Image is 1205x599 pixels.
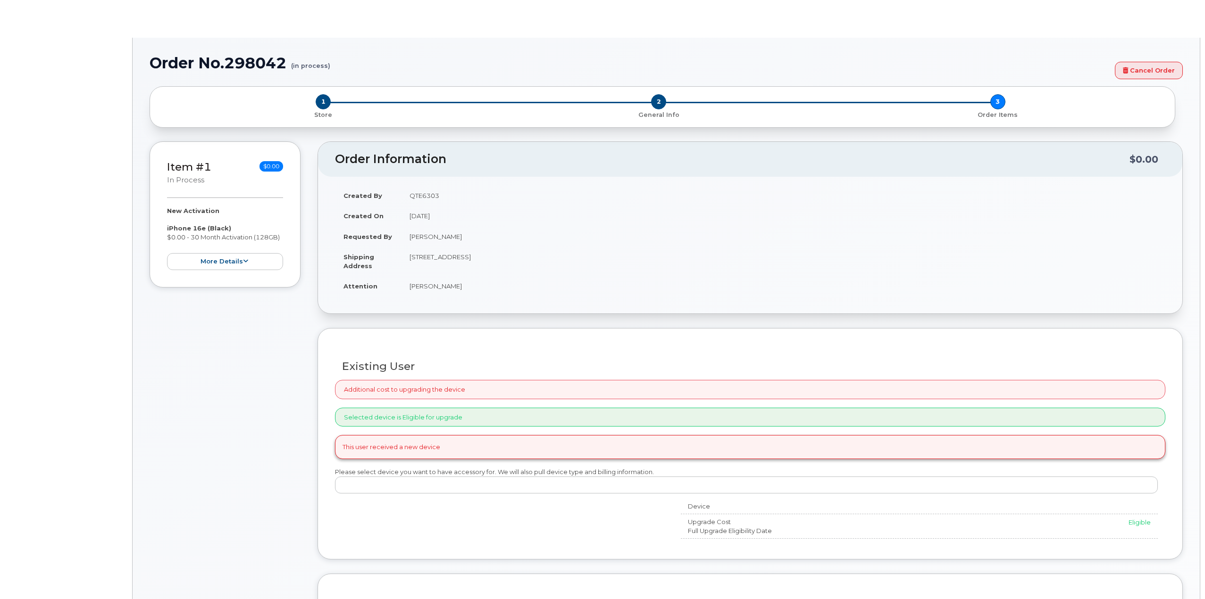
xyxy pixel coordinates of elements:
a: 1 Store [158,109,489,119]
h2: Order Information [335,153,1130,166]
strong: Requested By [343,233,392,240]
div: Upgrade Cost [681,517,879,526]
a: 2 General Info [489,109,828,119]
div: This user received a new device [335,435,1165,459]
span: 2 [651,94,666,109]
strong: Attention [343,282,377,290]
td: QTE6303 [401,185,1165,206]
td: [PERSON_NAME] [401,226,1165,247]
span: 1 [316,94,331,109]
div: Please select device you want to have accessory for. We will also pull device type and billing in... [335,468,1165,493]
h1: Order No.298042 [150,55,1110,71]
p: General Info [493,111,825,119]
div: Full Upgrade Eligibility Date [681,526,879,535]
small: in process [167,176,204,184]
a: Cancel Order [1115,62,1183,79]
div: Selected device is Eligible for upgrade [335,408,1165,427]
h3: Existing User [342,361,1158,372]
a: Item #1 [167,160,211,173]
strong: iPhone 16e (Black) [167,224,231,232]
div: Device [681,502,879,511]
p: Store [161,111,485,119]
div: Additional cost to upgrading the device [335,380,1165,399]
strong: Shipping Address [343,253,374,270]
td: [STREET_ADDRESS] [401,246,1165,276]
small: (in process) [291,55,330,69]
strong: Created On [343,212,384,220]
button: more details [167,253,283,271]
td: [DATE] [401,205,1165,226]
strong: Created By [343,192,382,199]
div: $0.00 - 30 Month Activation (128GB) [167,206,283,270]
div: $0.00 [1130,150,1158,168]
strong: New Activation [167,207,219,214]
span: $0.00 [259,161,283,172]
td: [PERSON_NAME] [401,276,1165,296]
div: Eligible [887,518,1151,527]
